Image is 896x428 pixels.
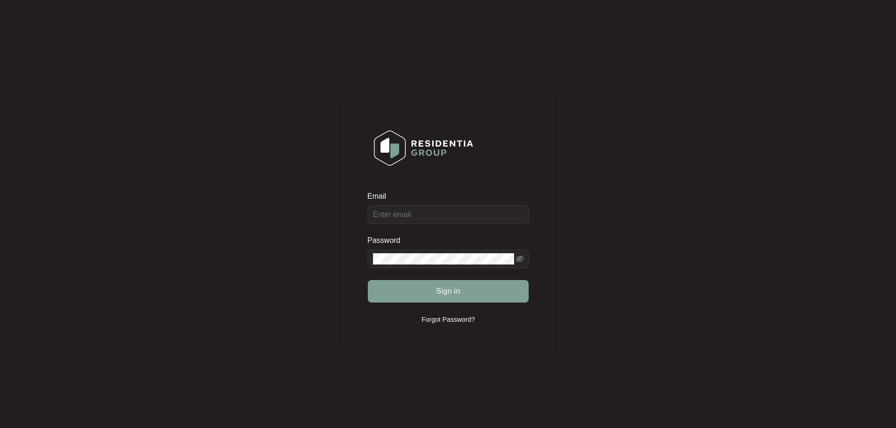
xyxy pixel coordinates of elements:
[421,315,475,324] p: Forgot Password?
[368,280,529,303] button: Sign in
[373,253,514,265] input: Password
[368,124,479,172] img: Login Logo
[367,236,407,245] label: Password
[436,286,460,297] span: Sign in
[367,205,529,224] input: Email
[367,192,393,201] label: Email
[516,255,523,263] span: eye-invisible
